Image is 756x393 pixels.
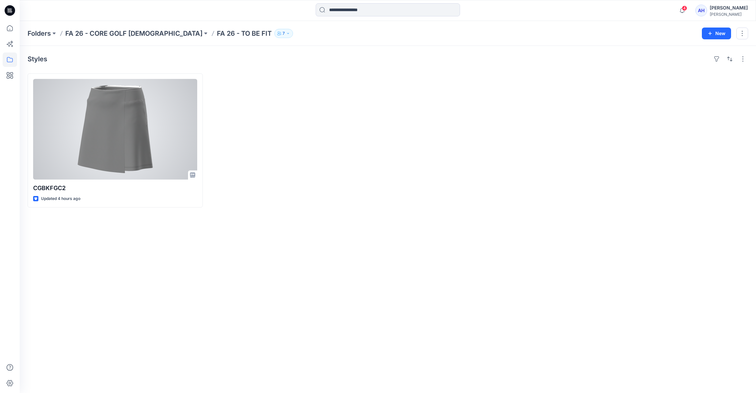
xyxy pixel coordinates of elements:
a: Folders [28,29,51,38]
div: [PERSON_NAME] [710,12,748,17]
button: New [702,28,731,39]
span: 4 [682,6,687,11]
a: CGBKFGC2 [33,79,197,180]
p: FA 26 - TO BE FIT [217,29,272,38]
h4: Styles [28,55,47,63]
p: Updated 4 hours ago [41,195,80,202]
a: FA 26 - CORE GOLF [DEMOGRAPHIC_DATA] [65,29,202,38]
p: 7 [283,30,285,37]
div: [PERSON_NAME] [710,4,748,12]
div: AH [695,5,707,16]
button: 7 [274,29,293,38]
p: CGBKFGC2 [33,184,197,193]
